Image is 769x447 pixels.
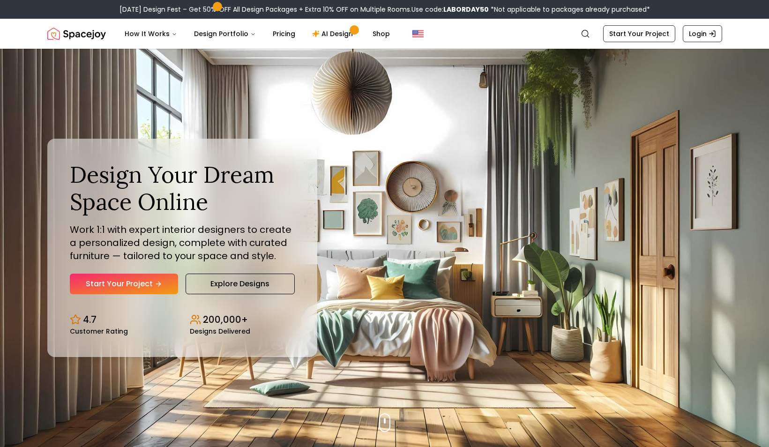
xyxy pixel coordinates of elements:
div: [DATE] Design Fest – Get 50% OFF All Design Packages + Extra 10% OFF on Multiple Rooms. [119,5,650,14]
small: Designs Delivered [190,328,250,335]
nav: Main [117,24,397,43]
span: Use code: [411,5,489,14]
a: Shop [365,24,397,43]
span: *Not applicable to packages already purchased* [489,5,650,14]
p: 4.7 [83,313,97,326]
img: United States [412,28,424,39]
img: Spacejoy Logo [47,24,106,43]
small: Customer Rating [70,328,128,335]
a: Pricing [265,24,303,43]
nav: Global [47,19,722,49]
h1: Design Your Dream Space Online [70,161,295,215]
a: Start Your Project [603,25,675,42]
p: Work 1:1 with expert interior designers to create a personalized design, complete with curated fu... [70,223,295,262]
a: Login [683,25,722,42]
button: Design Portfolio [187,24,263,43]
b: LABORDAY50 [443,5,489,14]
div: Design stats [70,305,295,335]
p: 200,000+ [203,313,248,326]
button: How It Works [117,24,185,43]
a: AI Design [305,24,363,43]
a: Spacejoy [47,24,106,43]
a: Explore Designs [186,274,295,294]
a: Start Your Project [70,274,178,294]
